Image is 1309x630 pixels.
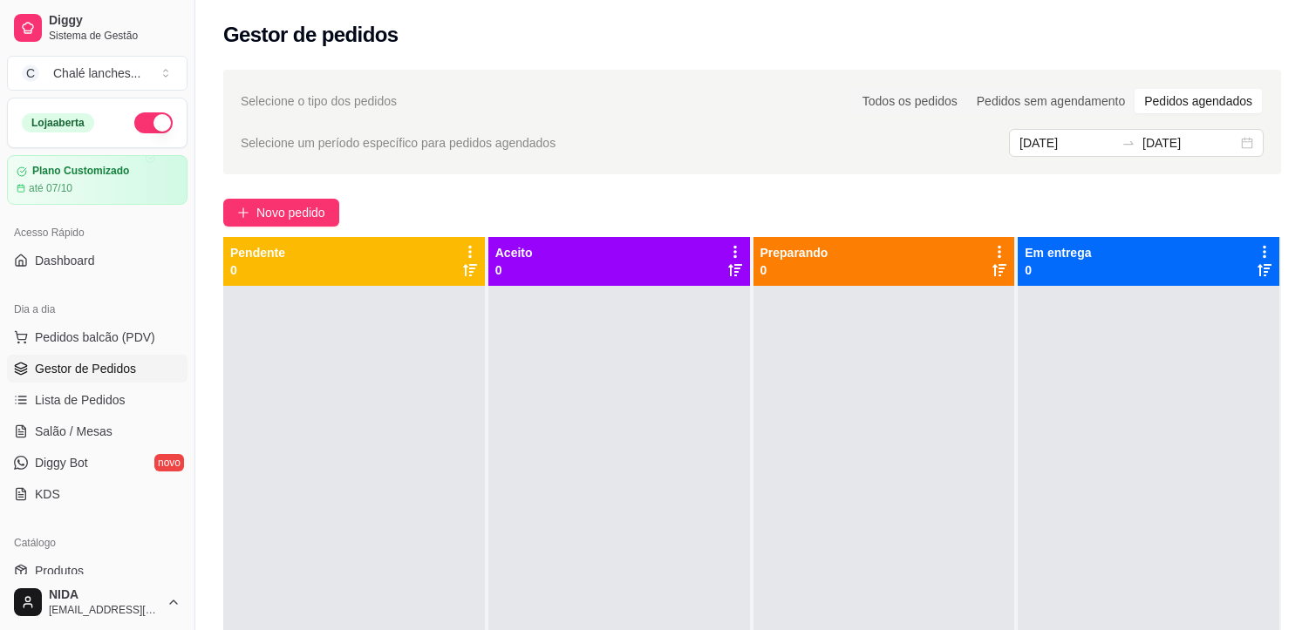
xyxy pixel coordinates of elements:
input: Data fim [1142,133,1237,152]
span: to [1122,136,1135,150]
span: NIDA [49,587,160,603]
div: Dia a dia [7,295,187,323]
span: Lista de Pedidos [35,391,126,409]
p: 0 [1025,261,1091,279]
p: Aceito [495,244,533,261]
button: NIDA[EMAIL_ADDRESS][DOMAIN_NAME] [7,581,187,623]
a: Dashboard [7,247,187,274]
span: Diggy Bot [35,454,88,471]
p: Pendente [230,244,285,261]
span: Gestor de Pedidos [35,360,136,377]
span: Selecione o tipo dos pedidos [241,91,397,111]
button: Alterar Status [134,112,173,133]
span: swap-right [1122,136,1135,150]
div: Chalé lanches ... [53,64,140,82]
span: Dashboard [35,252,95,269]
span: Sistema de Gestão [49,29,181,43]
button: Select a team [7,56,187,91]
a: Diggy Botnovo [7,449,187,477]
div: Todos os pedidos [853,89,967,113]
span: Pedidos balcão (PDV) [35,329,155,346]
p: 0 [495,261,533,279]
span: Novo pedido [256,203,325,222]
div: Pedidos sem agendamento [967,89,1135,113]
span: Salão / Mesas [35,423,112,440]
p: Em entrega [1025,244,1091,261]
a: Gestor de Pedidos [7,355,187,383]
article: até 07/10 [29,181,72,195]
article: Plano Customizado [32,165,129,178]
div: Acesso Rápido [7,219,187,247]
a: Lista de Pedidos [7,386,187,414]
a: Produtos [7,557,187,585]
a: KDS [7,480,187,508]
a: Salão / Mesas [7,417,187,445]
div: Catálogo [7,529,187,557]
p: 0 [230,261,285,279]
span: Selecione um período específico para pedidos agendados [241,133,556,152]
div: Loja aberta [22,113,94,132]
span: Diggy [49,13,181,29]
span: C [22,64,39,82]
span: [EMAIL_ADDRESS][DOMAIN_NAME] [49,603,160,617]
div: Pedidos agendados [1135,89,1262,113]
span: Produtos [35,562,84,579]
span: KDS [35,485,60,503]
a: Plano Customizadoaté 07/10 [7,155,187,205]
input: Data início [1019,133,1115,152]
span: plus [237,207,249,219]
button: Pedidos balcão (PDV) [7,323,187,351]
p: Preparando [760,244,828,261]
p: 0 [760,261,828,279]
button: Novo pedido [223,199,339,227]
h2: Gestor de pedidos [223,21,399,49]
a: DiggySistema de Gestão [7,7,187,49]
